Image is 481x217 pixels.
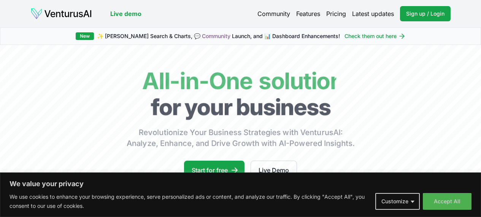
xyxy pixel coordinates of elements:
[344,32,406,40] a: Check them out here
[184,161,244,180] a: Start for free
[406,10,444,18] span: Sign up / Login
[257,9,290,18] a: Community
[97,32,340,40] span: ✨ [PERSON_NAME] Search & Charts, 💬 Launch, and 📊 Dashboard Enhancements!
[352,9,394,18] a: Latest updates
[30,8,92,20] img: logo
[423,193,471,210] button: Accept All
[251,161,297,180] a: Live Demo
[110,9,141,18] a: Live demo
[10,192,370,211] p: We use cookies to enhance your browsing experience, serve personalized ads or content, and analyz...
[296,9,320,18] a: Features
[202,33,230,39] a: Community
[10,179,471,188] p: We value your privacy
[375,193,420,210] button: Customize
[76,32,94,40] div: New
[326,9,346,18] a: Pricing
[400,6,451,21] a: Sign up / Login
